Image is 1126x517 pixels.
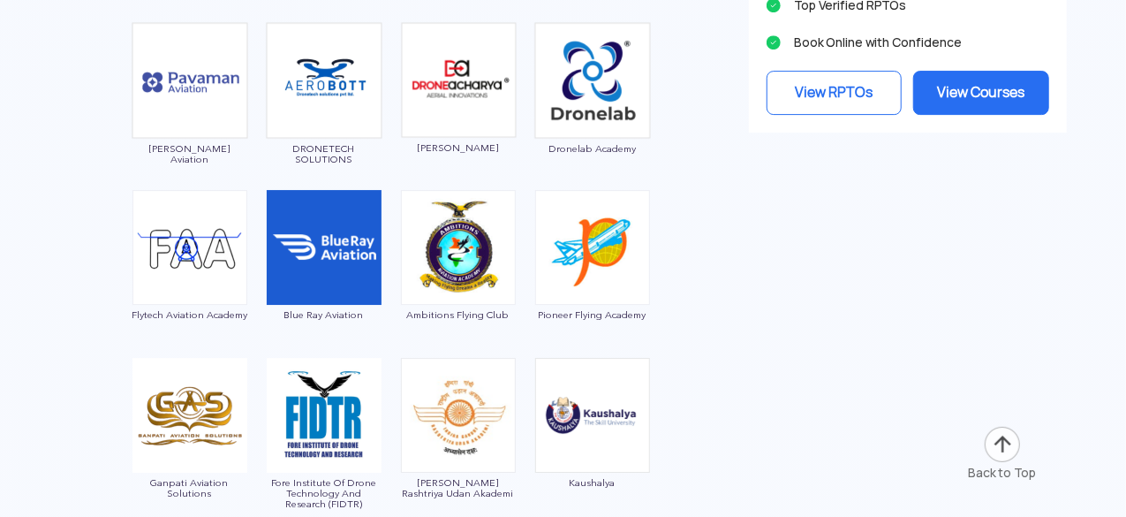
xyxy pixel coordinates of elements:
[132,22,248,139] img: ic_pavaman.png
[913,71,1049,115] a: View Courses
[534,309,651,320] span: Pioneer Flying Academy
[401,190,516,305] img: ic_ambitionsaviation.png
[266,72,382,164] a: DRONETECH SOLUTIONS
[767,71,903,115] a: View RPTOs
[534,72,651,154] a: Dronelab Academy
[267,190,382,305] img: ic_blueray.png
[968,464,1036,482] div: Back to Top
[767,30,1049,55] li: Book Online with Confidence
[400,309,517,320] span: Ambitions Flying Club
[534,22,651,139] img: ic_dronelab_new.png
[132,358,247,473] img: ic_ganpati.png
[400,142,517,153] span: [PERSON_NAME]
[400,477,517,498] span: [PERSON_NAME] Rashtriya Udan Akademi
[266,309,382,320] span: Blue Ray Aviation
[266,22,382,139] img: bg_droneteech.png
[132,143,248,164] span: [PERSON_NAME] Aviation
[535,358,650,473] img: ic_kaushalya.png
[983,425,1022,464] img: ic_arrow-up.png
[132,309,248,320] span: Flytech Aviation Academy
[534,143,651,154] span: Dronelab Academy
[401,358,516,473] img: ic_indiragandhi.png
[267,358,382,473] img: ic_fore.png
[400,22,517,138] img: ic_dronacharyaaerial.png
[400,72,517,154] a: [PERSON_NAME]
[534,477,651,488] span: Kaushalya
[132,72,248,164] a: [PERSON_NAME] Aviation
[132,190,247,305] img: ic_flytechaviation.png
[266,143,382,164] span: DRONETECH SOLUTIONS
[132,477,248,498] span: Ganpati Aviation Solutions
[535,190,650,305] img: ic_pioneer.png
[266,477,382,509] span: Fore Institute Of Drone Technology And Research (FIDTR)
